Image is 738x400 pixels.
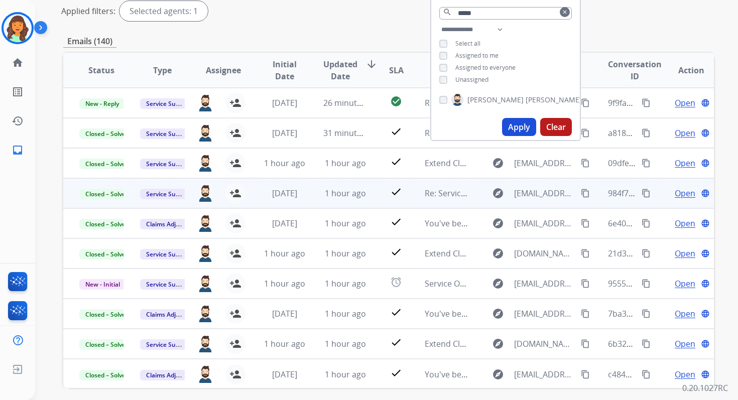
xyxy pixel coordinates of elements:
mat-icon: content_copy [581,309,590,318]
span: Closed – Solved [79,128,135,139]
span: Open [675,308,695,320]
mat-icon: language [701,128,710,138]
img: agent-avatar [197,94,213,111]
mat-icon: language [701,370,710,379]
mat-icon: arrow_downward [365,58,378,70]
th: Action [653,53,714,88]
mat-icon: content_copy [642,279,651,288]
mat-icon: alarm [390,276,402,288]
span: [DATE] [272,188,297,199]
mat-icon: language [701,309,710,318]
span: [DATE] [272,369,297,380]
mat-icon: content_copy [581,279,590,288]
mat-icon: explore [492,368,504,380]
span: 1 hour ago [325,308,366,319]
mat-icon: language [701,98,710,107]
mat-icon: content_copy [642,128,651,138]
span: Closed – Solved [79,370,135,380]
mat-icon: content_copy [642,159,651,168]
img: agent-avatar [197,365,213,382]
span: 1 hour ago [264,248,305,259]
span: [DATE] [272,127,297,139]
mat-icon: content_copy [581,159,590,168]
mat-icon: history [12,115,24,127]
span: Open [675,187,695,199]
mat-icon: check [390,336,402,348]
span: Extend Claim - [PERSON_NAME] - Claim ID: 8fbf64c7-3a5a-41ce-a48b-13e7c35d4ad8 [425,248,735,259]
mat-icon: explore [492,338,504,350]
mat-icon: language [701,249,710,258]
img: agent-avatar [197,335,213,352]
span: [EMAIL_ADDRESS][DOMAIN_NAME] [514,157,575,169]
span: [PERSON_NAME] [467,95,524,105]
mat-icon: check_circle [390,95,402,107]
mat-icon: content_copy [642,189,651,198]
span: 26 minutes ago [323,97,382,108]
span: [DATE] [272,97,297,108]
span: Closed – Solved [79,189,135,199]
mat-icon: language [701,339,710,348]
span: Select all [455,39,480,48]
span: Status [88,64,114,76]
mat-icon: list_alt [12,86,24,98]
img: agent-avatar [197,215,213,232]
mat-icon: person_add [229,127,241,139]
span: [DATE] [272,218,297,229]
p: Emails (140) [63,35,116,48]
span: 1 hour ago [264,278,305,289]
mat-icon: content_copy [642,219,651,228]
span: Open [675,338,695,350]
mat-icon: check [390,216,402,228]
span: Closed – Solved [79,339,135,350]
span: Service Support [140,339,197,350]
span: Service Support [140,279,197,290]
mat-icon: home [12,57,24,69]
span: Re: Assistance Request – Customer Case (Roya / Z-Adventure / LI-201525) [425,97,699,108]
span: Claims Adjudication [140,309,209,320]
span: Closed – Solved [79,309,135,320]
button: Apply [502,118,536,136]
span: 31 minutes ago [323,127,382,139]
span: Service Support [140,128,197,139]
mat-icon: check [390,125,402,138]
mat-icon: explore [492,157,504,169]
span: [EMAIL_ADDRESS][DOMAIN_NAME] [514,368,575,380]
mat-icon: content_copy [642,339,651,348]
span: 1 hour ago [264,338,305,349]
span: Claims Adjudication [140,219,209,229]
mat-icon: content_copy [642,370,651,379]
mat-icon: content_copy [581,339,590,348]
span: [DOMAIN_NAME][EMAIL_ADDRESS][DOMAIN_NAME] [514,247,575,259]
mat-icon: person_add [229,157,241,169]
mat-icon: content_copy [581,370,590,379]
span: Open [675,127,695,139]
mat-icon: content_copy [581,219,590,228]
span: Assigned to everyone [455,63,516,72]
mat-icon: person_add [229,368,241,380]
span: Service Support [140,159,197,169]
mat-icon: clear [562,9,568,15]
span: New - Reply [79,98,125,109]
mat-icon: content_copy [581,189,590,198]
mat-icon: content_copy [581,249,590,258]
span: Assigned to me [455,51,499,60]
span: Open [675,278,695,290]
span: Service Support [140,98,197,109]
mat-icon: content_copy [642,249,651,258]
span: Service Order 48591bc5-0f6e-4e73-8303-422ddb85c947 Booked with Velofix [425,278,708,289]
span: [DOMAIN_NAME][EMAIL_ADDRESS][DOMAIN_NAME] [514,338,575,350]
span: [PERSON_NAME] [526,95,582,105]
img: agent-avatar [197,124,213,142]
span: New - Initial [79,279,126,290]
img: agent-avatar [197,275,213,292]
span: Updated Date [323,58,357,82]
img: agent-avatar [197,245,213,262]
mat-icon: check [390,156,402,168]
span: 1 hour ago [325,218,366,229]
mat-icon: content_copy [581,128,590,138]
span: Closed – Solved [79,249,135,259]
span: Open [675,97,695,109]
span: [EMAIL_ADDRESS][DOMAIN_NAME] [514,308,575,320]
mat-icon: explore [492,187,504,199]
div: Selected agents: 1 [119,1,208,21]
